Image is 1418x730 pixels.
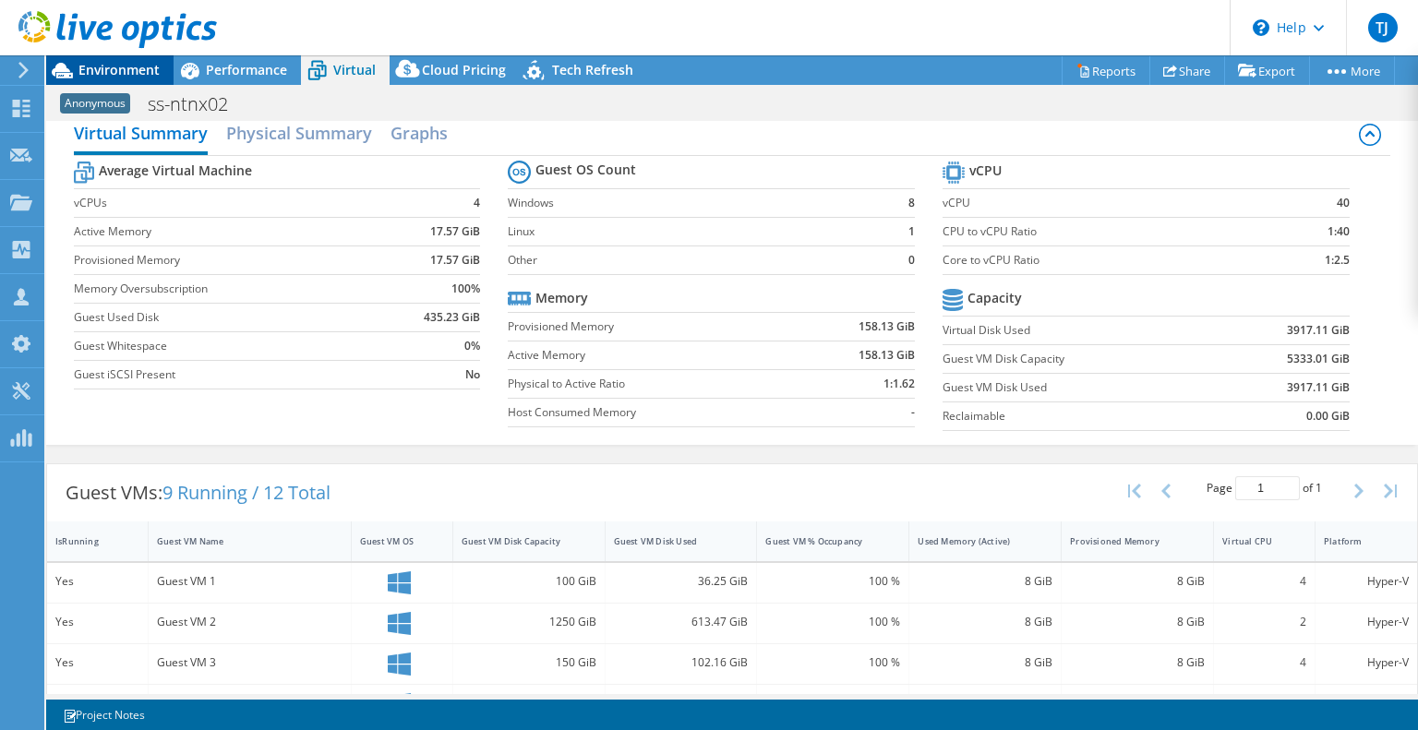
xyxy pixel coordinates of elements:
div: Guest VM Disk Used [614,535,727,547]
div: Hyper-V [1324,652,1409,673]
b: 158.13 GiB [859,346,915,365]
div: Guest VM 3 [157,652,342,673]
span: 9 Running / 12 Total [162,480,330,505]
b: Average Virtual Machine [99,162,252,180]
span: Performance [206,61,287,78]
div: Guest VM 4 [157,693,342,713]
div: Hyper-V [1324,612,1409,632]
div: 1250 GiB [462,612,596,632]
span: Anonymous [60,93,130,114]
div: 8 GiB [918,693,1052,713]
div: 613.47 GiB [614,612,749,632]
b: 1:2.5 [1325,251,1350,269]
label: Guest Whitespace [74,337,383,355]
b: 8 [908,194,915,212]
div: Guest VM Disk Capacity [462,535,574,547]
h1: ss-ntnx02 [139,94,257,114]
label: Linux [508,222,895,241]
b: 0.00 GiB [1306,407,1350,425]
b: 3917.11 GiB [1287,321,1350,340]
b: Capacity [967,289,1022,307]
div: 2 [1222,693,1306,713]
span: Page of [1207,476,1322,500]
input: jump to page [1235,476,1300,500]
b: vCPU [969,162,1002,180]
b: 5333.01 GiB [1287,350,1350,368]
a: Share [1149,56,1225,85]
label: Memory Oversubscription [74,280,383,298]
div: Hyper-V [1324,571,1409,592]
label: Host Consumed Memory [508,403,797,422]
label: Other [508,251,895,269]
b: 1 [908,222,915,241]
div: Guest VMs: [47,464,349,521]
label: vCPUs [74,194,383,212]
label: Provisioned Memory [74,251,383,269]
div: 100 GiB [462,571,596,592]
div: 2 [1222,612,1306,632]
label: Active Memory [74,222,383,241]
b: 40 [1337,194,1350,212]
div: Virtual CPU [1222,535,1284,547]
label: vCPU [943,194,1272,212]
div: Guest VM 1 [157,571,342,592]
label: Reclaimable [943,407,1218,425]
b: 158.13 GiB [859,317,915,336]
div: 8 GiB [1070,693,1205,713]
div: 4 [1222,652,1306,673]
div: 150 GiB [462,652,596,673]
div: 8 GiB [1070,571,1205,592]
b: 1:40 [1328,222,1350,241]
label: Virtual Disk Used [943,321,1218,340]
b: Guest OS Count [535,161,636,179]
b: 3917.11 GiB [1287,378,1350,397]
b: No [465,365,480,384]
b: Memory [535,289,588,307]
label: Windows [508,194,895,212]
span: Tech Refresh [552,61,633,78]
div: Yes [55,612,139,632]
b: 1:1.62 [883,375,915,393]
label: Guest iSCSI Present [74,365,383,384]
div: Used Memory (Active) [918,535,1030,547]
label: CPU to vCPU Ratio [943,222,1272,241]
div: Yes [55,571,139,592]
div: 36.25 GiB [614,571,749,592]
div: 176 GiB [462,693,596,713]
div: Guest VM % Occupancy [765,535,878,547]
a: Project Notes [50,703,158,726]
div: Hyper-V [1324,693,1409,713]
div: Yes [55,693,139,713]
div: IsRunning [55,535,117,547]
div: 102.16 GiB [614,652,749,673]
span: Environment [78,61,160,78]
div: 166.6 GiB [614,693,749,713]
div: Guest VM Name [157,535,320,547]
b: 435.23 GiB [424,308,480,327]
label: Guest VM Disk Capacity [943,350,1218,368]
b: 4 [474,194,480,212]
b: - [911,403,915,422]
div: 100 % [765,612,900,632]
label: Provisioned Memory [508,317,797,336]
div: Platform [1324,535,1387,547]
a: Reports [1062,56,1150,85]
h2: Graphs [391,114,448,151]
span: TJ [1368,13,1398,42]
label: Guest Used Disk [74,308,383,327]
div: 8 GiB [918,652,1052,673]
div: 8 GiB [918,612,1052,632]
div: 100 % [765,693,900,713]
div: Guest VM 2 [157,612,342,632]
label: Core to vCPU Ratio [943,251,1272,269]
div: 8 GiB [1070,612,1205,632]
span: Virtual [333,61,376,78]
div: Guest VM OS [360,535,422,547]
label: Physical to Active Ratio [508,375,797,393]
span: Cloud Pricing [422,61,506,78]
label: Guest VM Disk Used [943,378,1218,397]
b: 17.57 GiB [430,222,480,241]
b: 100% [451,280,480,298]
h2: Physical Summary [226,114,372,151]
span: 1 [1316,480,1322,496]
